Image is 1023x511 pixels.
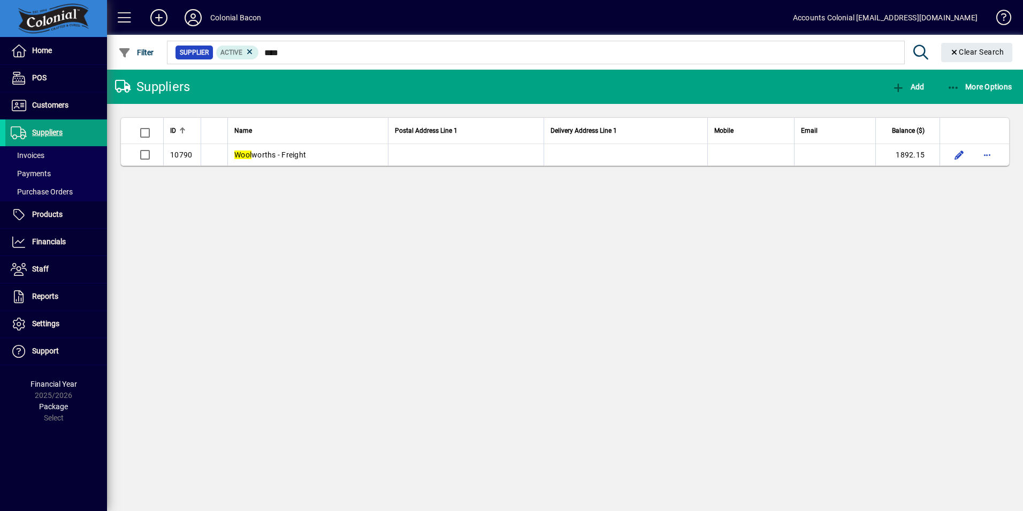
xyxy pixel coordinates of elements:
[11,187,73,196] span: Purchase Orders
[32,210,63,219] span: Products
[5,37,107,64] a: Home
[118,48,154,57] span: Filter
[170,151,192,159] span: 10790
[988,2,1010,37] a: Knowledge Base
[220,49,242,56] span: Active
[5,164,107,183] a: Payments
[395,125,457,137] span: Postal Address Line 1
[210,9,261,26] div: Colonial Bacon
[5,183,107,201] a: Purchase Orders
[5,92,107,119] a: Customers
[801,125,818,137] span: Email
[947,82,1012,91] span: More Options
[5,256,107,283] a: Staff
[714,125,788,137] div: Mobile
[950,48,1004,56] span: Clear Search
[32,237,66,246] span: Financials
[882,125,934,137] div: Balance ($)
[5,65,107,92] a: POS
[551,125,617,137] span: Delivery Address Line 1
[5,229,107,255] a: Financials
[11,151,44,160] span: Invoices
[30,380,77,388] span: Financial Year
[142,8,176,27] button: Add
[32,292,58,300] span: Reports
[32,319,59,328] span: Settings
[32,46,52,55] span: Home
[234,151,251,159] em: Wool
[234,125,252,137] span: Name
[115,78,190,95] div: Suppliers
[892,82,924,91] span: Add
[5,338,107,365] a: Support
[170,125,194,137] div: ID
[234,125,381,137] div: Name
[979,146,996,163] button: More options
[801,125,869,137] div: Email
[180,47,209,58] span: Supplier
[5,201,107,228] a: Products
[951,146,968,163] button: Edit
[941,43,1013,62] button: Clear
[32,128,63,137] span: Suppliers
[793,9,978,26] div: Accounts Colonial [EMAIL_ADDRESS][DOMAIN_NAME]
[170,125,176,137] span: ID
[5,146,107,164] a: Invoices
[944,77,1015,96] button: More Options
[889,77,927,96] button: Add
[11,169,51,178] span: Payments
[32,73,47,82] span: POS
[39,402,68,411] span: Package
[892,125,925,137] span: Balance ($)
[116,43,157,62] button: Filter
[32,101,68,109] span: Customers
[714,125,734,137] span: Mobile
[176,8,210,27] button: Profile
[216,46,259,59] mat-chip: Activation Status: Active
[234,151,306,159] span: worths - Freight
[32,265,49,273] span: Staff
[875,144,940,166] td: 1892.15
[32,347,59,355] span: Support
[5,283,107,310] a: Reports
[5,311,107,337] a: Settings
